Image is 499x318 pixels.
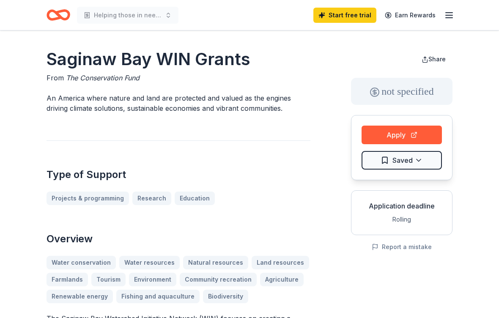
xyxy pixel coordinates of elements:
[313,8,376,23] a: Start free trial
[362,126,442,144] button: Apply
[362,151,442,170] button: Saved
[372,242,432,252] button: Report a mistake
[94,10,162,20] span: Helping those in need one at a time
[66,74,140,82] span: The Conservation Fund
[358,201,445,211] div: Application deadline
[47,73,310,83] div: From
[380,8,441,23] a: Earn Rewards
[175,192,215,205] a: Education
[47,5,70,25] a: Home
[47,232,310,246] h2: Overview
[415,51,452,68] button: Share
[358,214,445,225] div: Rolling
[132,192,171,205] a: Research
[428,55,446,63] span: Share
[47,47,310,71] h1: Saginaw Bay WIN Grants
[47,168,310,181] h2: Type of Support
[47,192,129,205] a: Projects & programming
[77,7,178,24] button: Helping those in need one at a time
[47,93,310,113] p: An America where nature and land are protected and valued as the engines driving climate solution...
[351,78,452,105] div: not specified
[392,155,413,166] span: Saved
